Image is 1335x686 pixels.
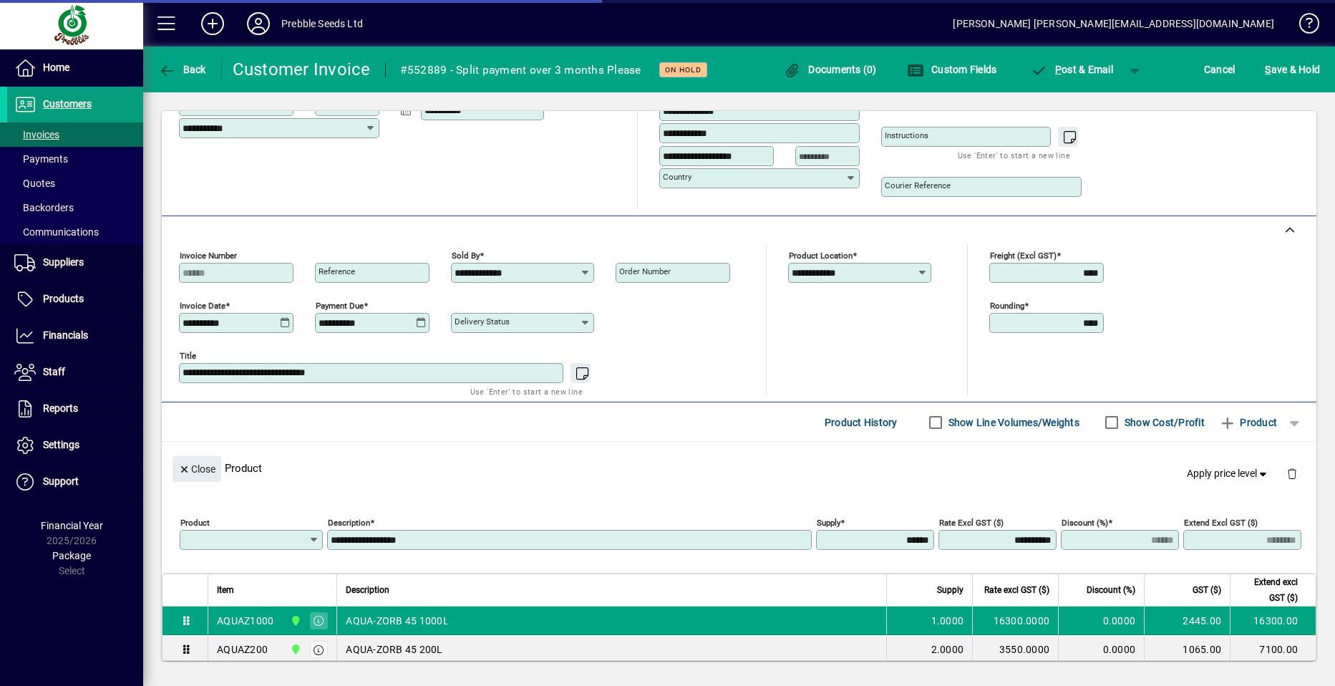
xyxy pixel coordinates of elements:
[990,301,1024,311] mat-label: Rounding
[953,12,1274,35] div: [PERSON_NAME] [PERSON_NAME][EMAIL_ADDRESS][DOMAIN_NAME]
[43,439,79,450] span: Settings
[1261,57,1324,82] button: Save & Hold
[1230,635,1316,664] td: 7100.00
[7,281,143,317] a: Products
[328,518,370,528] mat-label: Description
[984,582,1049,598] span: Rate excl GST ($)
[155,57,210,82] button: Back
[819,410,903,435] button: Product History
[1181,461,1276,487] button: Apply price level
[316,301,364,311] mat-label: Payment due
[158,64,206,75] span: Back
[1204,58,1236,81] span: Cancel
[789,251,853,261] mat-label: Product location
[190,11,236,37] button: Add
[784,64,877,75] span: Documents (0)
[817,518,840,528] mat-label: Supply
[1087,582,1135,598] span: Discount (%)
[180,301,225,311] mat-label: Invoice date
[1230,607,1316,635] td: 16300.00
[217,582,234,598] span: Item
[990,251,1057,261] mat-label: Freight (excl GST)
[1265,58,1320,81] span: ave & Hold
[346,582,389,598] span: Description
[7,245,143,281] a: Suppliers
[1058,607,1144,635] td: 0.0000
[162,442,1316,494] div: Product
[981,642,1049,657] div: 3550.0000
[7,427,143,463] a: Settings
[180,518,210,528] mat-label: Product
[346,614,449,628] span: AQUA-ZORB 45 1000L
[663,172,691,182] mat-label: Country
[7,354,143,390] a: Staff
[169,462,225,475] app-page-header-button: Close
[958,147,1070,163] mat-hint: Use 'Enter' to start a new line
[619,266,671,276] mat-label: Order number
[665,65,702,74] span: On hold
[178,458,215,481] span: Close
[14,129,59,140] span: Invoices
[1122,415,1205,430] label: Show Cost/Profit
[931,642,964,657] span: 2.0000
[1265,64,1271,75] span: S
[143,57,222,82] app-page-header-button: Back
[286,642,303,657] span: CHRISTCHURCH
[1023,57,1120,82] button: Post & Email
[14,226,99,238] span: Communications
[346,642,442,657] span: AQUA-ZORB 45 200L
[7,122,143,147] a: Invoices
[452,251,480,261] mat-label: Sold by
[885,130,928,140] mat-label: Instructions
[1184,518,1258,528] mat-label: Extend excl GST ($)
[319,266,355,276] mat-label: Reference
[1144,607,1230,635] td: 2445.00
[885,180,951,190] mat-label: Courier Reference
[1275,467,1309,480] app-page-header-button: Delete
[43,256,84,268] span: Suppliers
[52,550,91,561] span: Package
[281,12,363,35] div: Prebble Seeds Ltd
[7,391,143,427] a: Reports
[173,456,221,482] button: Close
[400,59,641,82] div: #552889 - Split payment over 3 months Please
[180,351,196,361] mat-label: Title
[1062,518,1108,528] mat-label: Discount (%)
[43,329,88,341] span: Financials
[14,178,55,189] span: Quotes
[14,202,74,213] span: Backorders
[1058,635,1144,664] td: 0.0000
[14,153,68,165] span: Payments
[1200,57,1239,82] button: Cancel
[931,614,964,628] span: 1.0000
[1055,64,1062,75] span: P
[217,642,268,657] div: AQUAZ200
[7,318,143,354] a: Financials
[937,582,963,598] span: Supply
[236,11,281,37] button: Profile
[43,62,69,73] span: Home
[7,147,143,171] a: Payments
[233,58,371,81] div: Customer Invoice
[43,475,79,487] span: Support
[939,518,1004,528] mat-label: Rate excl GST ($)
[1239,574,1298,606] span: Extend excl GST ($)
[217,614,273,628] div: AQUAZ1000
[981,614,1049,628] div: 16300.0000
[1212,410,1284,435] button: Product
[7,220,143,244] a: Communications
[1288,3,1317,49] a: Knowledge Base
[7,195,143,220] a: Backorders
[470,383,583,400] mat-hint: Use 'Enter' to start a new line
[1030,64,1113,75] span: ost & Email
[7,464,143,500] a: Support
[180,251,237,261] mat-label: Invoice number
[1275,456,1309,491] button: Delete
[7,171,143,195] a: Quotes
[7,50,143,86] a: Home
[43,402,78,414] span: Reports
[1144,635,1230,664] td: 1065.00
[825,411,898,434] span: Product History
[43,293,84,304] span: Products
[903,57,1001,82] button: Custom Fields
